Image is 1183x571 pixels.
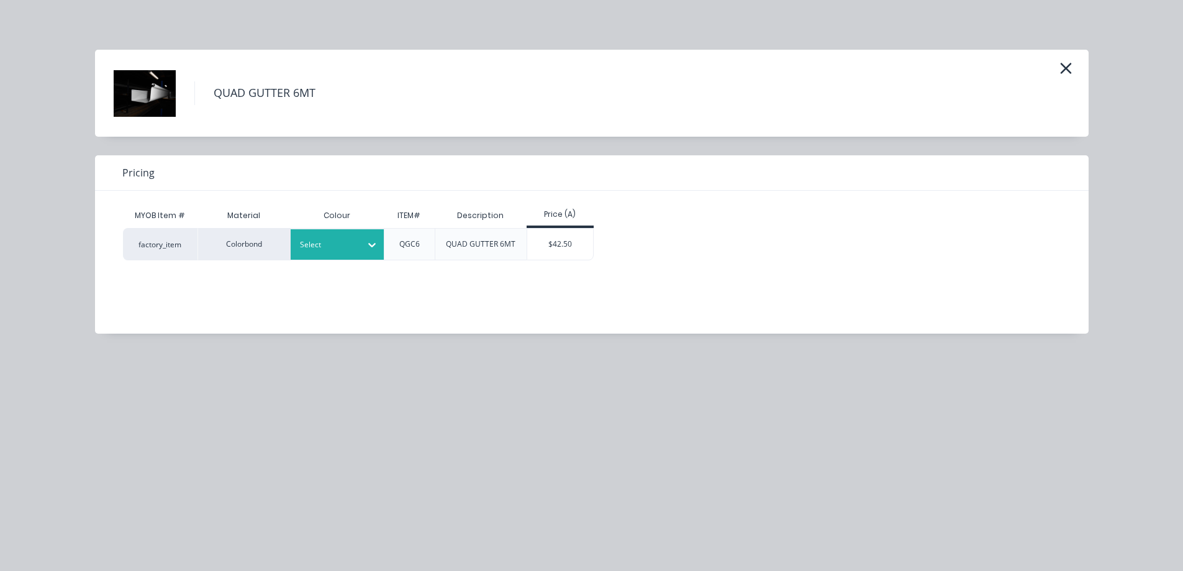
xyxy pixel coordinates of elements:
[114,62,176,124] img: QUAD GUTTER 6MT
[291,203,384,228] div: Colour
[123,203,197,228] div: MYOB Item #
[446,239,515,250] div: QUAD GUTTER 6MT
[527,209,594,220] div: Price (A)
[122,165,155,180] span: Pricing
[399,239,420,250] div: QGC6
[123,228,197,260] div: factory_item
[447,200,514,231] div: Description
[197,228,291,260] div: Colorbond
[527,229,594,260] div: $42.50
[388,200,430,231] div: ITEM#
[194,81,334,105] h4: QUAD GUTTER 6MT
[197,203,291,228] div: Material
